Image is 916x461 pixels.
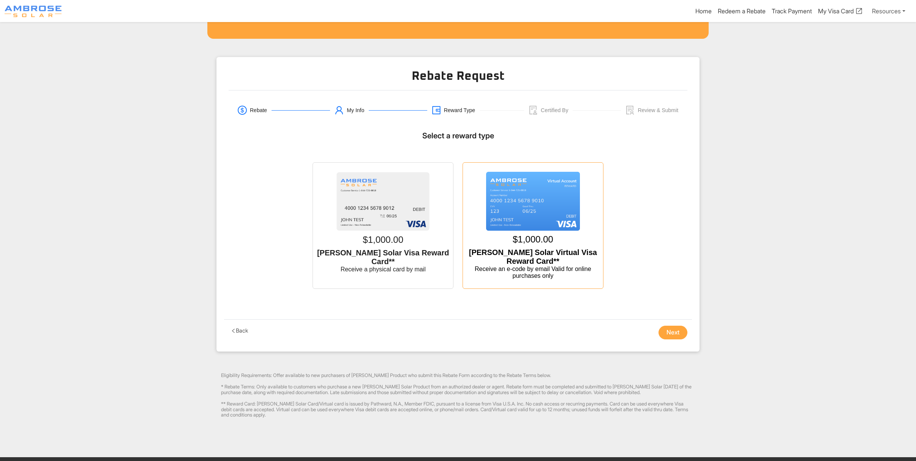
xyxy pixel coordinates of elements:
[529,106,538,115] span: audit
[231,328,236,333] span: left
[659,326,687,339] button: Next
[818,7,863,15] a: My Visa Card open_in_new
[238,106,247,115] span: dollar
[221,381,695,398] div: * Rebate Terms: Only available to customers who purchase a new [PERSON_NAME] Solar Product from a...
[466,248,600,266] div: [PERSON_NAME] Solar Virtual Visa Reward Card**
[432,106,441,115] span: wallet
[541,106,573,115] div: Certified By
[347,106,369,115] div: My Info
[625,106,635,115] span: solution
[221,398,695,421] div: ** Reward Card: [PERSON_NAME] Solar Card/Virtual card is issued by Pathward, N.A., Member FDIC, p...
[250,106,272,115] div: Rebate
[221,370,695,381] div: Eligibility Requirements: Offer available to new purchasers of [PERSON_NAME] Product who submit t...
[772,7,812,15] a: Track Payment
[444,106,480,115] div: Reward Type
[5,6,62,17] img: Program logo
[695,7,712,15] a: Home
[466,231,600,248] div: $1,000.00
[855,7,863,15] span: open_in_new
[718,7,766,15] a: Redeem a Rebate
[336,172,430,231] img: prepaid-card-physical.png
[316,231,450,249] div: $1,000.00
[316,266,450,273] div: Receive a physical card by mail
[238,125,678,146] h5: Select a reward type
[335,106,344,115] span: user
[638,106,678,115] div: Review & Submit
[316,249,450,266] div: [PERSON_NAME] Solar Visa Reward Card**
[869,3,908,19] a: Resources
[486,172,580,231] img: prepaid-card-virtual.png
[466,266,600,279] div: Receive an e-code by email Valid for online purchases only
[229,69,687,90] h2: Rebate Request
[229,326,250,335] button: leftBack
